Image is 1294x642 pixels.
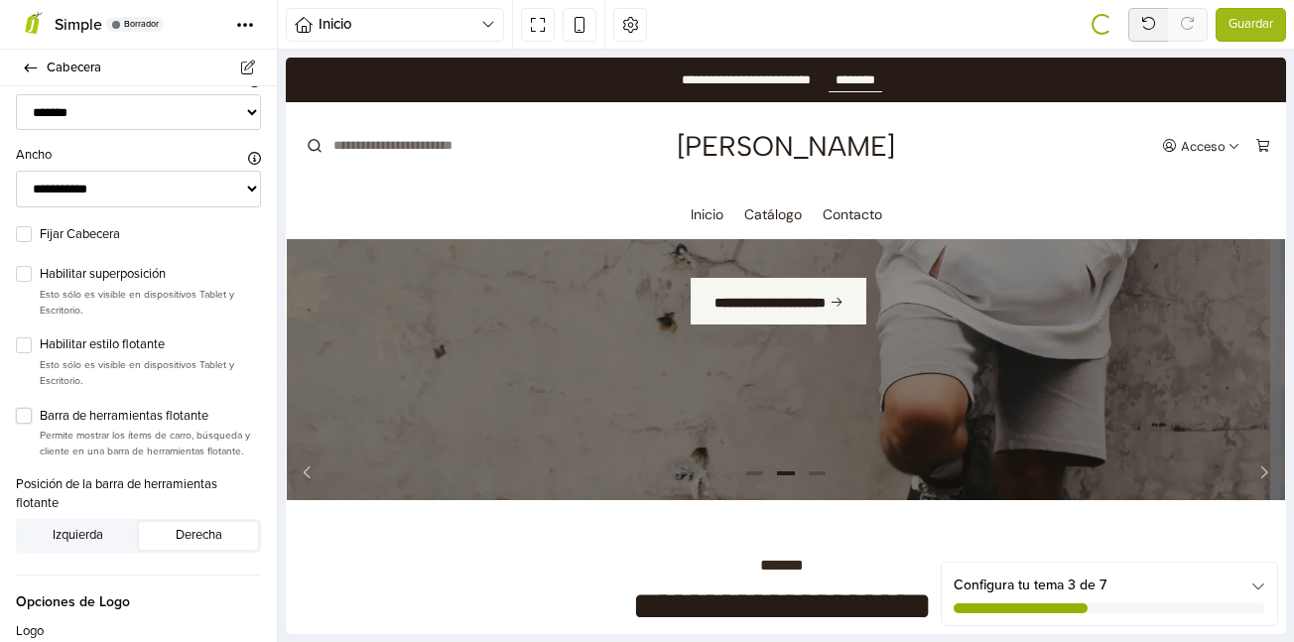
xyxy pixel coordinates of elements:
[47,54,253,81] span: Cabecera
[1216,8,1286,42] button: Guardar
[13,404,43,428] button: Previous slide
[40,287,261,318] p: Esto sólo es visible en dispositivos Tablet y Escritorio.
[12,68,46,108] button: Submit
[405,132,438,182] a: Inicio
[457,404,481,428] span: Go to slide 1
[966,74,988,102] button: Carro
[40,357,261,388] p: Esto sólo es visible en dispositivos Tablet y Escritorio.
[895,82,940,95] div: Acceso
[954,575,1265,595] div: Configura tu tema 3 de 7
[391,74,609,102] a: [PERSON_NAME]
[458,132,516,182] a: Catálogo
[16,146,52,166] label: Ancho
[286,8,504,42] button: Inicio
[16,622,44,642] label: Logo
[40,335,261,355] label: Habilitar estilo flotante
[139,522,258,550] button: Derecha
[1229,15,1273,35] span: Guardar
[958,404,987,428] button: Next slide
[16,575,261,612] span: Opciones de Logo
[872,74,959,102] button: Acceso
[124,20,159,29] span: Borrador
[40,265,261,285] label: Habilitar superposición
[942,563,1277,625] div: Configura tu tema 3 de 7
[40,225,261,245] label: Fijar Cabecera
[40,407,261,427] label: Barra de herramientas flotante
[16,475,261,514] label: Posición de la barra de herramientas flotante
[40,428,261,458] p: Permite mostrar los ítems de carro, búsqueda y cliente en una barra de herramientas flotante.
[19,522,138,550] button: Izquierda
[319,13,481,36] span: Inicio
[55,15,102,35] span: Simple
[488,404,512,428] span: Go to slide 2
[520,404,544,428] span: Go to slide 3
[537,132,596,182] a: Contacto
